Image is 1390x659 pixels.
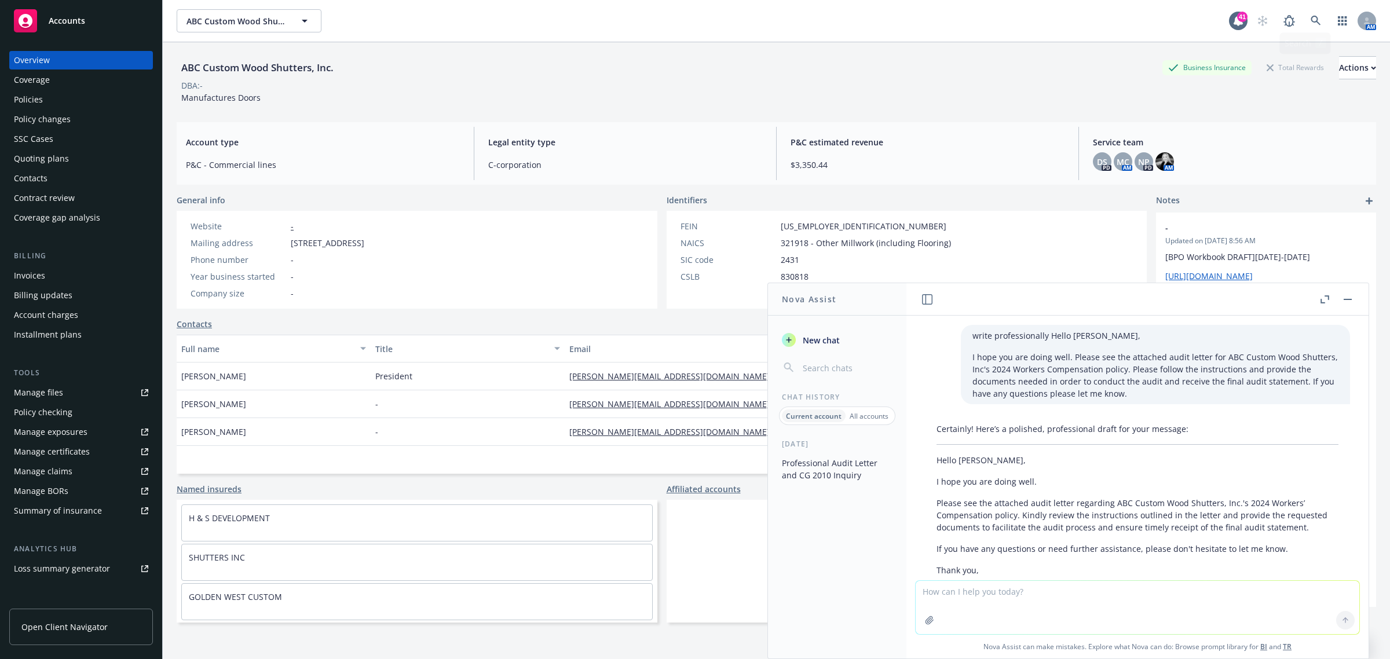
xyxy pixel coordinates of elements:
span: [STREET_ADDRESS] [291,237,364,249]
span: - [1165,222,1337,234]
div: Manage claims [14,462,72,481]
span: Notes [1156,194,1180,208]
div: Contacts [14,169,47,188]
a: BI [1260,642,1267,651]
a: SHUTTERS INC [189,552,245,563]
span: NP [1138,156,1150,168]
div: Company size [191,287,286,299]
div: Manage files [14,383,63,402]
div: NAICS [681,237,776,249]
div: Summary of insurance [14,501,102,520]
span: Legal entity type [488,136,762,148]
div: Billing [9,250,153,262]
a: GOLDEN WEST CUSTOM [189,591,282,602]
div: Policy changes [14,110,71,129]
span: New chat [800,334,840,346]
span: P&C estimated revenue [791,136,1065,148]
a: Manage claims [9,462,153,481]
span: - [375,426,378,438]
a: Accounts [9,5,153,37]
div: CSLB [681,270,776,283]
a: Policy changes [9,110,153,129]
div: ABC Custom Wood Shutters, Inc. [177,60,338,75]
button: New chat [777,329,897,350]
span: MC [1117,156,1129,168]
a: Invoices [9,266,153,285]
span: Updated on [DATE] 8:56 AM [1165,236,1367,246]
span: Open Client Navigator [21,621,108,633]
span: Service team [1093,136,1367,148]
div: Contract review [14,189,75,207]
a: Report a Bug [1278,9,1301,32]
div: Email [569,343,870,355]
div: Website [191,220,286,232]
span: [PERSON_NAME] [181,398,246,410]
a: TR [1283,642,1292,651]
div: Tools [9,367,153,379]
a: Start snowing [1251,9,1274,32]
a: Manage files [9,383,153,402]
a: Loss summary generator [9,559,153,578]
span: [PERSON_NAME] [181,426,246,438]
div: Policy checking [14,403,72,422]
div: Manage certificates [14,442,90,461]
div: Account charges [14,306,78,324]
p: If you have any questions or need further assistance, please don't hesitate to let me know. [937,543,1338,555]
div: Policies [14,90,43,109]
button: Actions [1339,56,1376,79]
a: Manage exposures [9,423,153,441]
div: Analytics hub [9,543,153,555]
span: 321918 - Other Millwork (including Flooring) [781,237,951,249]
div: -Updated on [DATE] 8:56 AM[BPO Workbook DRAFT][DATE]-[DATE][URL][DOMAIN_NAME] [1156,213,1376,291]
p: Please see the attached audit letter regarding ABC Custom Wood Shutters, Inc.'s 2024 Workers’ Com... [937,497,1338,533]
span: $3,350.44 [791,159,1065,171]
a: Policies [9,90,153,109]
p: Thank you, [937,564,1338,576]
div: Invoices [14,266,45,285]
a: Contacts [177,318,212,330]
span: 830818 [781,270,809,283]
div: SIC code [681,254,776,266]
a: Overview [9,51,153,69]
a: Contacts [9,169,153,188]
div: Business Insurance [1162,60,1252,75]
span: General info [177,194,225,206]
div: 41 [1237,12,1248,22]
div: Title [375,343,547,355]
a: H & S DEVELOPMENT [189,512,270,523]
button: Email [565,335,888,363]
button: ABC Custom Wood Shutters, Inc. [177,9,321,32]
p: I hope you are doing well. Please see the attached audit letter for ABC Custom Wood Shutters, Inc... [972,351,1338,400]
p: I hope you are doing well. [937,475,1338,488]
p: Current account [786,411,842,421]
div: FEIN [681,220,776,232]
div: DBA: - [181,79,203,91]
p: write professionally Hello [PERSON_NAME], [972,329,1338,342]
span: - [291,287,294,299]
p: Certainly! Here’s a polished, professional draft for your message: [937,423,1338,435]
a: Named insureds [177,483,242,495]
a: [URL][DOMAIN_NAME] [1165,270,1253,281]
div: Overview [14,51,50,69]
a: Coverage [9,71,153,89]
h1: Nova Assist [782,293,836,305]
a: Manage certificates [9,442,153,461]
a: Switch app [1331,9,1354,32]
div: Quoting plans [14,149,69,168]
span: [PERSON_NAME] [181,370,246,382]
div: SSC Cases [14,130,53,148]
a: [PERSON_NAME][EMAIL_ADDRESS][DOMAIN_NAME] [569,371,779,382]
p: All accounts [850,411,888,421]
a: Policy checking [9,403,153,422]
span: DS [1097,156,1107,168]
a: Search [1304,9,1327,32]
a: - [291,221,294,232]
a: SSC Cases [9,130,153,148]
div: Full name [181,343,353,355]
span: ABC Custom Wood Shutters, Inc. [186,15,287,27]
img: photo [1155,152,1174,171]
button: Title [371,335,565,363]
span: - [291,254,294,266]
span: President [375,370,412,382]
